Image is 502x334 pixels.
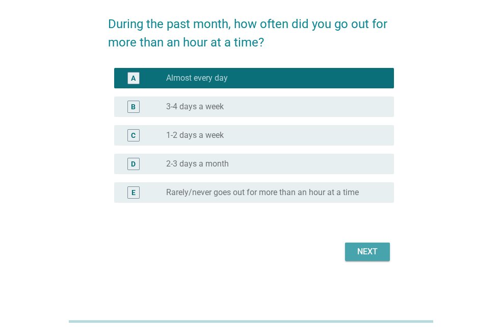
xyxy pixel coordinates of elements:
[131,187,136,198] div: E
[345,243,390,261] button: Next
[131,158,136,169] div: D
[131,73,136,83] div: A
[353,246,382,258] div: Next
[166,73,228,83] label: Almost every day
[108,5,394,52] h2: During the past month, how often did you go out for more than an hour at a time?
[166,102,224,112] label: 3-4 days a week
[131,130,136,140] div: C
[166,130,224,140] label: 1-2 days a week
[166,187,359,198] label: Rarely/never goes out for more than an hour at a time
[166,159,229,169] label: 2-3 days a month
[131,101,136,112] div: B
